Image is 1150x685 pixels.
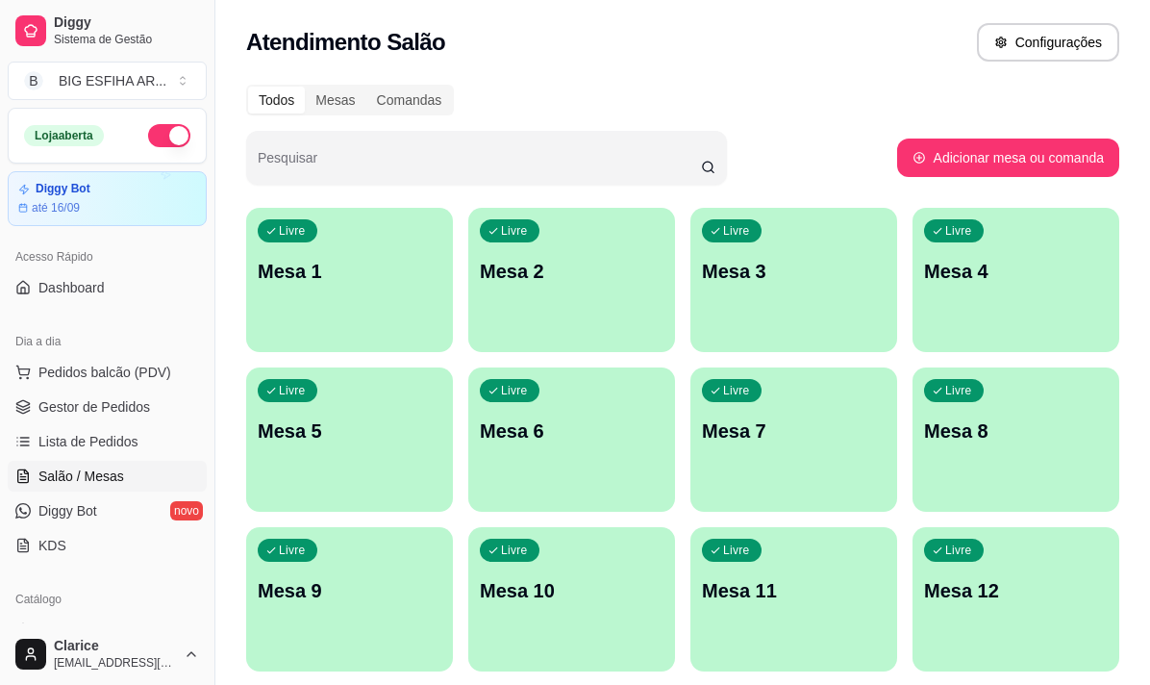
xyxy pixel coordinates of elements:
button: LivreMesa 2 [468,208,675,352]
button: LivreMesa 4 [912,208,1119,352]
div: Comandas [366,87,453,114]
span: Lista de Pedidos [38,432,138,451]
p: Livre [501,543,528,558]
p: Mesa 5 [258,418,441,444]
span: KDS [38,536,66,555]
button: Clarice[EMAIL_ADDRESS][DOMAIN_NAME] [8,631,207,677]
button: Pedidos balcão (PDV) [8,357,207,388]
span: Salão / Mesas [38,467,124,486]
span: Diggy [54,14,199,32]
button: LivreMesa 9 [246,527,453,672]
button: Adicionar mesa ou comanda [897,139,1119,177]
span: Gestor de Pedidos [38,397,150,417]
a: KDS [8,530,207,561]
p: Mesa 4 [924,258,1108,285]
p: Livre [945,383,972,398]
span: Sistema de Gestão [54,32,199,47]
a: Gestor de Pedidos [8,392,207,422]
p: Mesa 11 [702,577,886,604]
button: LivreMesa 3 [690,208,897,352]
p: Mesa 3 [702,258,886,285]
p: Mesa 10 [480,577,663,604]
div: BIG ESFIHA AR ... [59,71,166,90]
p: Livre [945,223,972,239]
article: até 16/09 [32,200,80,216]
p: Mesa 2 [480,258,663,285]
button: LivreMesa 11 [690,527,897,672]
button: Alterar Status [148,124,190,147]
p: Livre [723,223,750,239]
a: Dashboard [8,272,207,303]
p: Mesa 12 [924,577,1108,604]
input: Pesquisar [258,156,701,175]
button: LivreMesa 1 [246,208,453,352]
button: LivreMesa 5 [246,368,453,512]
button: LivreMesa 8 [912,368,1119,512]
span: B [24,71,43,90]
button: LivreMesa 6 [468,368,675,512]
p: Livre [279,543,306,558]
button: Configurações [977,23,1119,62]
span: Clarice [54,638,176,655]
span: Dashboard [38,278,105,297]
p: Livre [279,223,306,239]
p: Mesa 8 [924,418,1108,444]
p: Livre [501,223,528,239]
p: Mesa 7 [702,418,886,444]
a: DiggySistema de Gestão [8,8,207,54]
p: Mesa 1 [258,258,441,285]
div: Mesas [305,87,365,114]
p: Livre [945,543,972,558]
button: LivreMesa 7 [690,368,897,512]
div: Loja aberta [24,125,104,146]
a: Diggy Botnovo [8,495,207,526]
a: Diggy Botaté 16/09 [8,171,207,226]
a: Lista de Pedidos [8,426,207,457]
span: Diggy Bot [38,501,97,520]
p: Livre [723,383,750,398]
span: [EMAIL_ADDRESS][DOMAIN_NAME] [54,655,176,671]
div: Catálogo [8,584,207,615]
div: Todos [248,87,305,114]
article: Diggy Bot [36,182,90,196]
h2: Atendimento Salão [246,27,445,58]
button: LivreMesa 12 [912,527,1119,672]
div: Dia a dia [8,326,207,357]
a: Produtos [8,615,207,646]
p: Livre [279,383,306,398]
span: Pedidos balcão (PDV) [38,363,171,382]
p: Mesa 6 [480,418,663,444]
div: Acesso Rápido [8,241,207,272]
a: Salão / Mesas [8,461,207,492]
p: Livre [501,383,528,398]
button: LivreMesa 10 [468,527,675,672]
span: Produtos [38,621,92,640]
p: Livre [723,543,750,558]
p: Mesa 9 [258,577,441,604]
button: Select a team [8,62,207,100]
